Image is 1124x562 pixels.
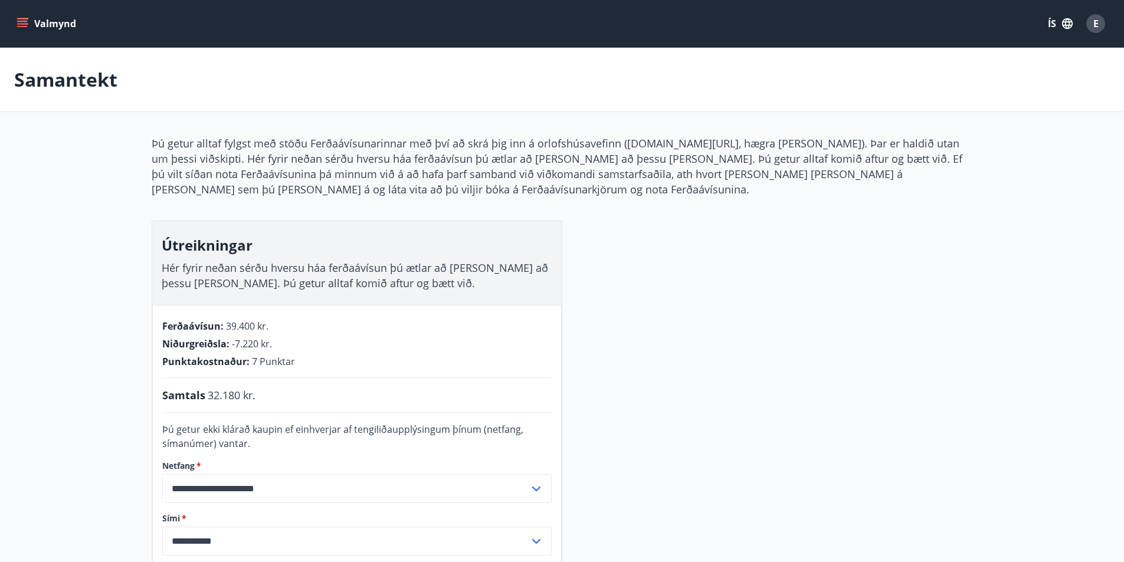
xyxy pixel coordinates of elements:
span: Þú getur ekki klárað kaupin ef einhverjar af tengiliðaupplýsingum þínum (netfang, símanúmer) vantar. [162,423,523,450]
p: Samantekt [14,67,117,93]
button: menu [14,13,81,34]
h3: Útreikningar [162,235,552,255]
span: 39.400 kr. [226,320,268,333]
span: Samtals [162,387,205,403]
span: Niðurgreiðsla : [162,337,230,350]
span: Hér fyrir neðan sérðu hversu háa ferðaávísun þú ætlar að [PERSON_NAME] að þessu [PERSON_NAME]. Þú... [162,261,548,290]
p: Þú getur alltaf fylgst með stöðu Ferðaávísunarinnar með því að skrá þig inn á orlofshúsavefinn ([... [152,136,973,197]
span: Punktakostnaður : [162,355,250,368]
button: ÍS [1041,13,1079,34]
span: E [1093,17,1099,30]
label: Netfang [162,460,552,472]
span: 32.180 kr. [208,387,255,403]
label: Sími [162,512,552,524]
span: 7 Punktar [252,355,295,368]
span: Ferðaávísun : [162,320,224,333]
button: E [1082,9,1110,38]
span: -7.220 kr. [232,337,272,350]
